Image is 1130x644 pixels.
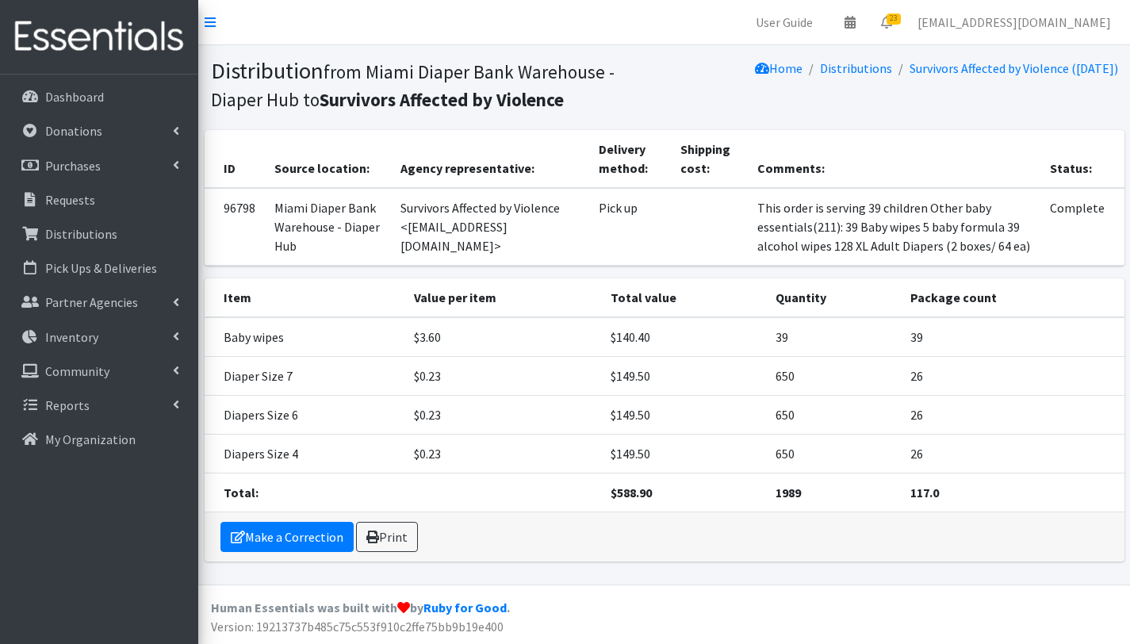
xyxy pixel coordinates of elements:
[6,355,192,387] a: Community
[820,60,892,76] a: Distributions
[220,522,354,552] a: Make a Correction
[601,435,766,473] td: $149.50
[766,278,902,317] th: Quantity
[423,600,507,615] a: Ruby for Good
[45,158,101,174] p: Purchases
[611,485,652,500] strong: $588.90
[45,192,95,208] p: Requests
[766,317,902,357] td: 39
[601,317,766,357] td: $140.40
[404,278,601,317] th: Value per item
[404,317,601,357] td: $3.60
[901,396,1124,435] td: 26
[6,252,192,284] a: Pick Ups & Deliveries
[905,6,1124,38] a: [EMAIL_ADDRESS][DOMAIN_NAME]
[404,396,601,435] td: $0.23
[45,329,98,345] p: Inventory
[205,317,404,357] td: Baby wipes
[6,81,192,113] a: Dashboard
[901,357,1124,396] td: 26
[589,188,671,266] td: Pick up
[45,397,90,413] p: Reports
[391,130,588,188] th: Agency representative:
[205,435,404,473] td: Diapers Size 4
[205,357,404,396] td: Diaper Size 7
[887,13,901,25] span: 23
[211,619,504,634] span: Version: 19213737b485c75c553f910c2ffe75bb9b19e400
[6,184,192,216] a: Requests
[6,218,192,250] a: Distributions
[45,431,136,447] p: My Organization
[45,123,102,139] p: Donations
[748,130,1040,188] th: Comments:
[601,396,766,435] td: $149.50
[910,485,939,500] strong: 117.0
[211,57,659,112] h1: Distribution
[211,60,615,111] small: from Miami Diaper Bank Warehouse - Diaper Hub to
[6,424,192,455] a: My Organization
[45,226,117,242] p: Distributions
[265,188,392,266] td: Miami Diaper Bank Warehouse - Diaper Hub
[45,294,138,310] p: Partner Agencies
[755,60,802,76] a: Home
[45,260,157,276] p: Pick Ups & Deliveries
[265,130,392,188] th: Source location:
[743,6,825,38] a: User Guide
[211,600,510,615] strong: Human Essentials was built with by .
[1040,130,1124,188] th: Status:
[205,278,404,317] th: Item
[868,6,905,38] a: 23
[45,363,109,379] p: Community
[356,522,418,552] a: Print
[404,357,601,396] td: $0.23
[766,396,902,435] td: 650
[404,435,601,473] td: $0.23
[601,357,766,396] td: $149.50
[601,278,766,317] th: Total value
[901,317,1124,357] td: 39
[6,115,192,147] a: Donations
[1040,188,1124,266] td: Complete
[6,10,192,63] img: HumanEssentials
[391,188,588,266] td: Survivors Affected by Violence <[EMAIL_ADDRESS][DOMAIN_NAME]>
[205,188,265,266] td: 96798
[766,357,902,396] td: 650
[6,150,192,182] a: Purchases
[748,188,1040,266] td: This order is serving 39 children Other baby essentials(211): 39 Baby wipes 5 baby formula 39 alc...
[205,396,404,435] td: Diapers Size 6
[6,389,192,421] a: Reports
[766,435,902,473] td: 650
[910,60,1118,76] a: Survivors Affected by Violence ([DATE])
[45,89,104,105] p: Dashboard
[224,485,259,500] strong: Total:
[6,321,192,353] a: Inventory
[589,130,671,188] th: Delivery method:
[320,88,564,111] b: Survivors Affected by Violence
[901,435,1124,473] td: 26
[776,485,801,500] strong: 1989
[901,278,1124,317] th: Package count
[6,286,192,318] a: Partner Agencies
[671,130,749,188] th: Shipping cost:
[205,130,265,188] th: ID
